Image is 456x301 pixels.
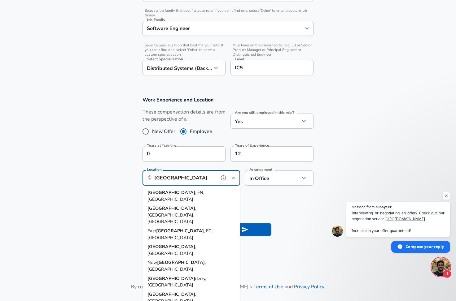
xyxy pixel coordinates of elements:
strong: [GEOGRAPHIC_DATA] [147,275,195,282]
span: New [147,259,157,265]
label: Years of Experience [235,144,269,147]
span: Employee [190,128,212,135]
span: 1 [443,269,451,278]
a: Privacy Policy [294,283,324,290]
strong: [GEOGRAPHIC_DATA] [147,205,195,211]
span: derry, [GEOGRAPHIC_DATA] [147,275,206,288]
label: Are you still employed in this role? [235,111,294,114]
label: These compensation details are from the perspective of a: [142,109,226,123]
a: Terms of Use [253,283,283,290]
button: help [219,173,228,183]
input: 7 [230,146,300,161]
span: , [GEOGRAPHIC_DATA], [GEOGRAPHIC_DATA] [147,205,196,225]
input: L3 [233,63,311,72]
span: Select a job family that best fits your role. If you can't find one, select 'Other' to enter a cu... [142,8,313,18]
input: 0 [142,146,212,161]
span: Zuhayeer [375,205,392,209]
strong: [GEOGRAPHIC_DATA] [157,259,205,265]
span: Message from [352,205,375,209]
span: East [147,228,156,234]
div: In Office [245,170,291,186]
span: Interviewing or negotiating an offer? Check out our negotiation service: Increase in your offer g... [352,210,445,234]
label: Years at Trainline [147,144,177,147]
strong: [GEOGRAPHIC_DATA] [147,189,195,196]
h3: Work Experience and Location [142,96,313,103]
label: Job Family [147,18,165,22]
span: New Offer [152,128,175,135]
button: Close [229,174,238,182]
div: Distributed Systems (Back-End) [142,60,212,75]
button: Open [303,24,311,33]
span: , [GEOGRAPHIC_DATA] [147,243,196,256]
label: Arrangement [249,168,272,171]
strong: [GEOGRAPHIC_DATA] [147,243,195,250]
label: Level [235,57,244,61]
span: , [GEOGRAPHIC_DATA] [147,259,206,272]
label: Select Specialization [147,57,183,61]
input: Software Engineer [145,24,301,33]
div: Open chat [432,258,450,276]
strong: [GEOGRAPHIC_DATA] [156,228,204,234]
label: Location [147,168,161,171]
strong: [GEOGRAPHIC_DATA] [147,291,195,297]
span: Your level on the career ladder. e.g. L3 or Senior Product Manager or Principal Engineer or Disti... [230,43,313,57]
span: Compose your reply [406,241,444,252]
span: Select a Specialization that best fits your role. If you can't find one, select 'Other' to enter ... [142,43,226,57]
div: Yes [230,114,300,129]
span: , EN, [GEOGRAPHIC_DATA] [147,189,204,202]
span: , EC, [GEOGRAPHIC_DATA] [147,228,213,241]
